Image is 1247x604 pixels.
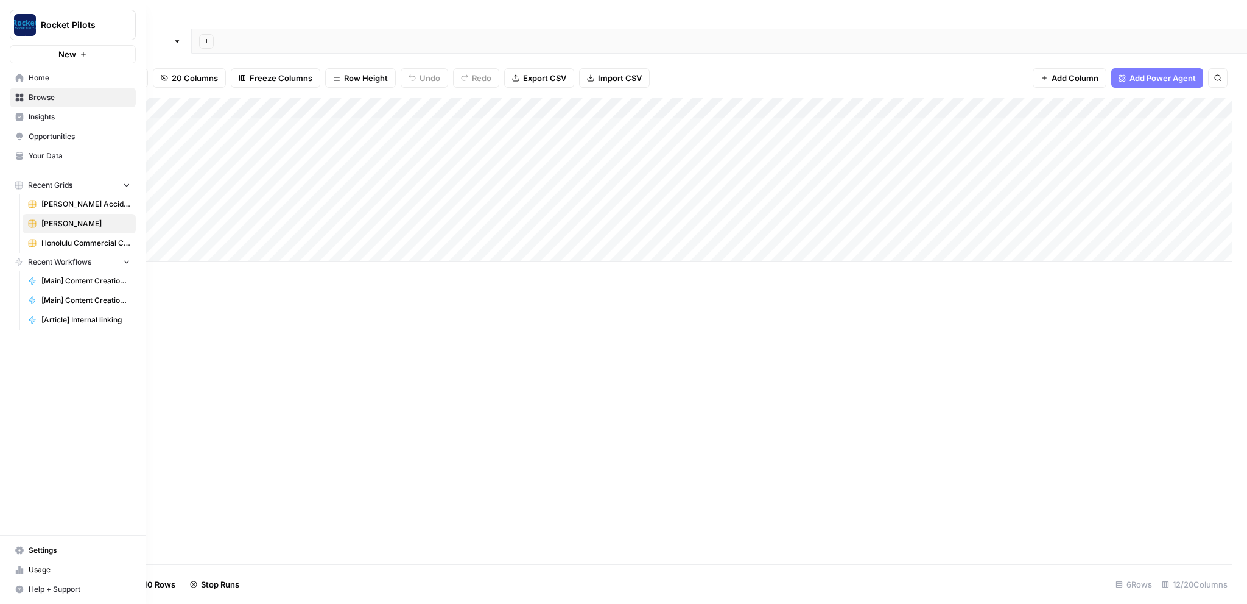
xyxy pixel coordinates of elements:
[58,48,76,60] span: New
[41,238,130,249] span: Honolulu Commercial Cleaning
[10,107,136,127] a: Insights
[29,564,130,575] span: Usage
[23,310,136,330] a: [Article] Internal linking
[1033,68,1106,88] button: Add Column
[41,314,130,325] span: [Article] Internal linking
[23,194,136,214] a: [PERSON_NAME] Accident Attorneys
[1157,575,1232,594] div: 12/20 Columns
[598,72,642,84] span: Import CSV
[14,14,36,36] img: Rocket Pilots Logo
[523,72,566,84] span: Export CSV
[1052,72,1098,84] span: Add Column
[401,68,448,88] button: Undo
[420,72,440,84] span: Undo
[23,271,136,291] a: [Main] Content Creation Article
[28,180,72,191] span: Recent Grids
[10,146,136,166] a: Your Data
[10,541,136,560] a: Settings
[1111,575,1157,594] div: 6 Rows
[1129,72,1196,84] span: Add Power Agent
[453,68,499,88] button: Redo
[10,68,136,88] a: Home
[23,291,136,310] a: [Main] Content Creation Brief
[29,131,130,142] span: Opportunities
[153,68,226,88] button: 20 Columns
[29,545,130,556] span: Settings
[29,584,130,595] span: Help + Support
[325,68,396,88] button: Row Height
[127,578,175,591] span: Add 10 Rows
[29,112,130,123] span: Insights
[28,257,91,268] span: Recent Workflows
[29,92,130,103] span: Browse
[472,72,491,84] span: Redo
[201,578,239,591] span: Stop Runs
[10,580,136,599] button: Help + Support
[10,10,136,40] button: Workspace: Rocket Pilots
[41,295,130,306] span: [Main] Content Creation Brief
[231,68,320,88] button: Freeze Columns
[1111,68,1203,88] button: Add Power Agent
[10,88,136,107] a: Browse
[344,72,388,84] span: Row Height
[172,72,218,84] span: 20 Columns
[29,73,130,83] span: Home
[10,253,136,271] button: Recent Workflows
[41,275,130,286] span: [Main] Content Creation Article
[183,575,247,594] button: Stop Runs
[41,199,130,210] span: [PERSON_NAME] Accident Attorneys
[23,214,136,233] a: [PERSON_NAME]
[10,560,136,580] a: Usage
[250,72,312,84] span: Freeze Columns
[41,19,114,31] span: Rocket Pilots
[10,45,136,63] button: New
[10,176,136,194] button: Recent Grids
[579,68,650,88] button: Import CSV
[504,68,574,88] button: Export CSV
[23,233,136,253] a: Honolulu Commercial Cleaning
[10,127,136,146] a: Opportunities
[41,218,130,229] span: [PERSON_NAME]
[29,151,130,162] span: Your Data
